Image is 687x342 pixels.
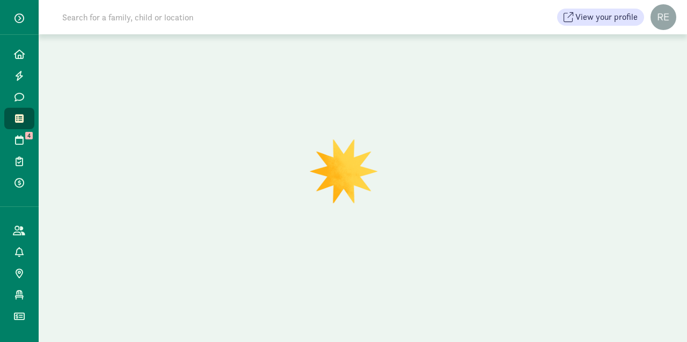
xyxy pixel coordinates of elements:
span: View your profile [575,11,638,24]
a: 4 [4,129,34,151]
button: View your profile [557,9,644,26]
iframe: Chat Widget [633,291,687,342]
span: 4 [25,132,33,139]
input: Search for a family, child or location [56,6,357,28]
